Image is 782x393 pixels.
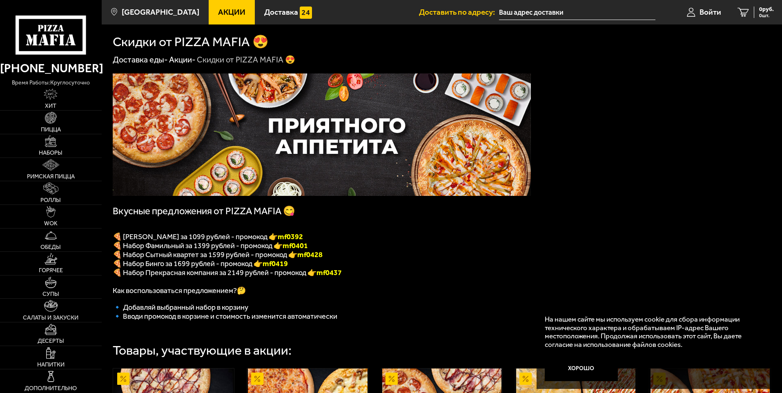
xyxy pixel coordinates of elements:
[113,312,337,321] span: 🔹 Вводи промокод в корзине и стоимость изменится автоматически
[40,244,61,250] span: Обеды
[38,338,64,344] span: Десерты
[41,127,61,133] span: Пицца
[700,8,721,16] span: Войти
[113,205,295,217] span: Вкусные предложения от PIZZA MAFIA 😋
[23,315,78,321] span: Салаты и закуски
[300,7,312,19] img: 15daf4d41897b9f0e9f617042186c801.svg
[759,7,774,12] span: 0 руб.
[759,13,774,18] span: 0 шт.
[113,250,323,259] span: 🍕 Набор Сытный квартет за 1599 рублей - промокод 👉
[42,291,59,297] span: Супы
[113,73,531,196] img: 1024x1024
[283,241,308,250] b: mf0401
[113,259,288,268] span: 🍕 Набор Бинго за 1699 рублей - промокод 👉
[113,303,248,312] span: 🔹 Добавляй выбранный набор в корзину
[39,150,62,156] span: Наборы
[37,362,65,368] span: Напитки
[39,268,63,273] span: Горячее
[45,103,56,109] span: Хит
[264,8,298,16] span: Доставка
[113,268,316,277] span: 🍕 Набор Прекрасная компания за 2149 рублей - промокод 👉
[278,232,303,241] font: mf0392
[385,373,398,385] img: Акционный
[297,250,323,259] b: mf0428
[40,198,61,203] span: Роллы
[316,268,342,277] span: mf0437
[113,36,269,49] h1: Скидки от PIZZA MAFIA 😍
[44,221,58,226] span: WOK
[113,344,292,357] div: Товары, участвующие в акции:
[113,286,246,295] span: Как воспользоваться предложением?🤔
[419,8,499,16] span: Доставить по адресу:
[197,55,295,65] div: Скидки от PIZZA MAFIA 😍
[27,174,75,180] span: Римская пицца
[25,386,77,391] span: Дополнительно
[499,5,655,20] input: Ваш адрес доставки
[218,8,245,16] span: Акции
[113,241,308,250] span: 🍕 Набор Фамильный за 1399 рублей - промокод 👉
[122,8,199,16] span: [GEOGRAPHIC_DATA]
[263,259,288,268] b: mf0419
[113,55,168,64] a: Доставка еды-
[545,315,758,349] p: На нашем сайте мы используем cookie для сбора информации технического характера и обрабатываем IP...
[251,373,263,385] img: Акционный
[113,232,303,241] span: 🍕 [PERSON_NAME] за 1099 рублей - промокод 👉
[519,373,532,385] img: Акционный
[169,55,196,64] a: Акции-
[545,357,618,381] button: Хорошо
[117,373,129,385] img: Акционный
